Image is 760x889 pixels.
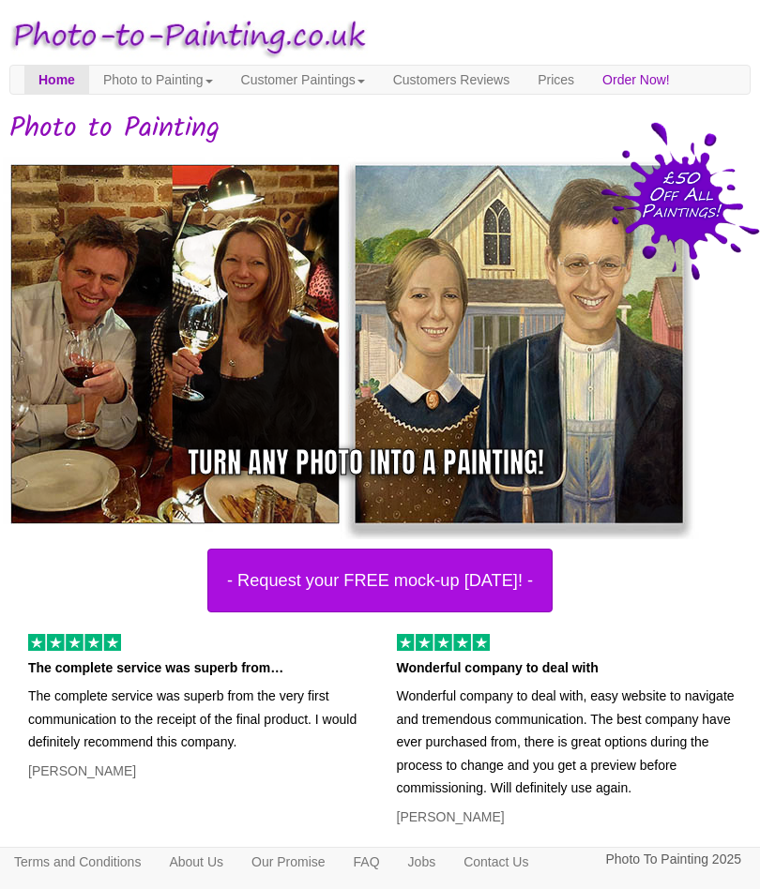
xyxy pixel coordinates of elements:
a: Home [24,66,89,94]
img: 50 pound price drop [600,122,760,280]
p: Wonderful company to deal with [397,656,737,680]
p: Photo To Painting 2025 [605,848,741,871]
button: - Request your FREE mock-up [DATE]! - [207,549,553,612]
a: Prices [524,66,588,94]
h1: Photo to Painting [9,113,751,144]
p: Wonderful company to deal with, easy website to navigate and tremendous communication. The best c... [397,685,737,800]
a: Our Promise [237,848,340,876]
a: Order Now! [588,66,684,94]
a: About Us [155,848,237,876]
div: Turn any photo into a painting! [188,442,544,483]
img: 5 of out 5 stars [28,634,121,651]
a: Contact Us [449,848,542,876]
a: Photo to Painting [89,66,227,94]
img: 5 of out 5 stars [397,634,490,651]
p: [PERSON_NAME] [28,760,369,783]
a: Jobs [394,848,450,876]
a: Customers Reviews [379,66,524,94]
p: [PERSON_NAME] [397,806,737,829]
a: FAQ [340,848,394,876]
p: The complete service was superb from… [28,656,369,680]
p: The complete service was superb from the very first communication to the receipt of the final pro... [28,685,369,754]
a: Customer Paintings [227,66,379,94]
